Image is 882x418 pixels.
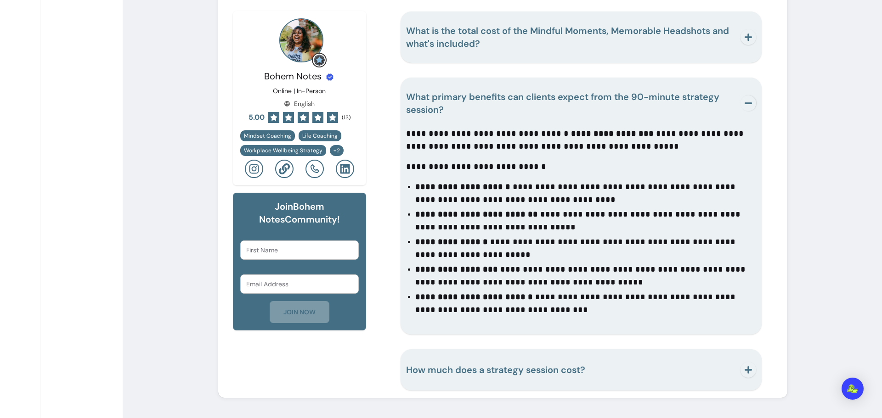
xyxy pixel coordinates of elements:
img: Provider image [279,18,323,62]
div: Open Intercom Messenger [842,378,864,400]
span: What is the total cost of the Mindful Moments, Memorable Headshots and what's included? [406,25,729,50]
button: How much does a strategy session cost? [406,355,756,385]
input: First Name [246,245,353,255]
span: Workplace Wellbeing Strategy [244,147,322,154]
button: What primary benefits can clients expect from the 90-minute strategy session? [406,83,756,123]
p: Online | In-Person [273,86,326,95]
span: ( 13 ) [342,114,351,121]
span: + 2 [332,147,342,154]
span: Mindset Coaching [244,132,291,139]
span: Life Coaching [302,132,338,139]
img: Grow [314,55,325,66]
h6: Join Bohem Notes Community! [240,200,359,226]
div: English [284,99,315,108]
span: Bohem Notes [264,70,322,82]
input: Email Address [246,279,353,289]
span: 5.00 [249,112,265,123]
span: How much does a strategy session cost? [406,364,585,376]
button: What is the total cost of the Mindful Moments, Memorable Headshots and what's included? [406,17,756,57]
div: What primary benefits can clients expect from the 90-minute strategy session? [406,123,756,322]
span: What primary benefits can clients expect from the 90-minute strategy session? [406,91,719,116]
